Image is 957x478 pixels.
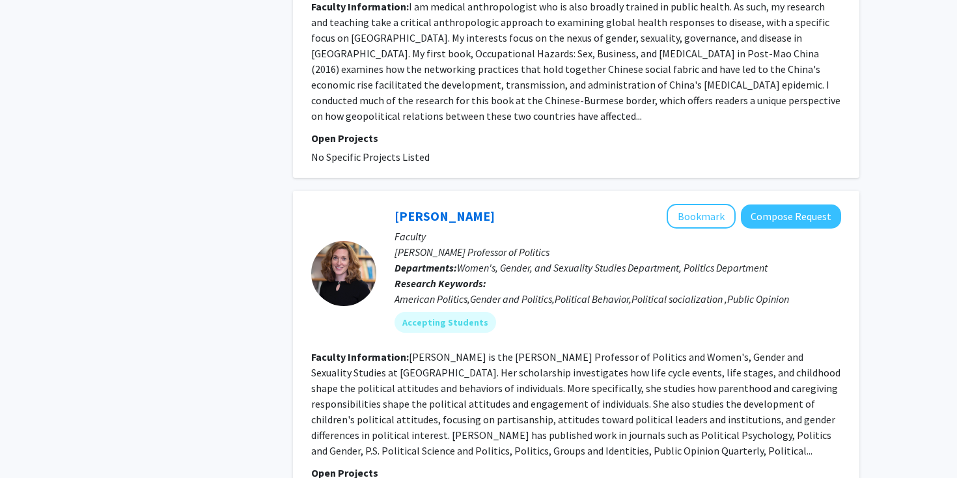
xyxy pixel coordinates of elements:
b: Faculty Information: [311,350,409,363]
b: Research Keywords: [395,277,486,290]
p: Faculty [395,229,841,244]
iframe: Chat [10,419,55,468]
button: Compose Request to Jill Greenlee [741,204,841,229]
p: [PERSON_NAME] Professor of Politics [395,244,841,260]
p: Open Projects [311,130,841,146]
div: American Politics,Gender and Politics,Political Behavior,Political socialization ,Public Opinion [395,291,841,307]
mat-chip: Accepting Students [395,312,496,333]
fg-read-more: [PERSON_NAME] is the [PERSON_NAME] Professor of Politics and Women's, Gender and Sexuality Studie... [311,350,840,457]
button: Add Jill Greenlee to Bookmarks [667,204,736,229]
span: No Specific Projects Listed [311,150,430,163]
a: [PERSON_NAME] [395,208,495,224]
b: Departments: [395,261,457,274]
span: Women's, Gender, and Sexuality Studies Department, Politics Department [457,261,768,274]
